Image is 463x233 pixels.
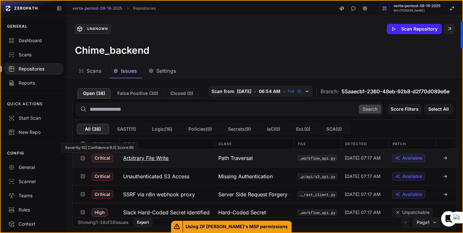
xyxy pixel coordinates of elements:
span: Issues [121,67,137,75]
div: Severity: 10 | Confidence: 9.5 | Score: 95 [65,145,134,150]
div: Context [8,221,59,227]
button: Page1 [413,218,440,227]
button: SAST(11) [109,124,144,134]
div: Repositories [8,66,59,72]
span: 1 [454,211,459,216]
span: Unpatchable [402,209,430,216]
span: Missing Authentication [218,172,273,180]
a: General [1,160,67,174]
div: Showing 1 - 38 of 38 issues [78,219,128,226]
button: Arbitrary File Write [119,149,214,167]
button: False Positive (30) [112,88,164,98]
span: Critical [92,154,113,162]
div: Critical SSRF via n8n webhook proxy Server Side Request Forgery (SSRF) app/api/n8n/n8n_rest_clien... [73,185,457,203]
span: Md [PERSON_NAME] [394,9,440,12]
a: verita-pentest-08-18-2025 [72,6,122,11]
button: Select All [424,104,453,114]
button: Unauthenticated S3 Access [119,167,214,185]
h3: Unauthenticated S3 Access [123,172,189,180]
div: Unknown [84,26,111,32]
button: Search [359,105,381,114]
code: app/api/workflow_api.py [297,155,337,161]
a: New Repo [1,125,67,139]
span: Hard-Coded Secret [218,209,266,216]
span: Settings [156,67,176,75]
button: Closed (0) [165,88,199,98]
span: Available [402,155,422,161]
a: Rules [1,203,67,217]
span: Server Side Request Forgery (SSRF) [218,191,290,198]
span: [DATE] 07:17 AM [345,209,381,216]
div: Dashboard [8,37,59,44]
a: Teams [1,189,67,203]
span: 06:54 AM [259,88,280,95]
h3: Slack Hard-Coded Secret Identified [123,209,210,216]
a: Dashboard [1,33,67,48]
a: Scanner [1,174,67,189]
button: Scan from [DATE] • 06:54 AM • Full [209,86,313,97]
button: Open (38) [77,88,111,98]
div: File [294,139,341,149]
button: Start Scan [1,111,67,125]
span: [DATE] 07:17 AM [345,173,381,180]
button: app/api/workflow_api.py [297,210,337,215]
div: High Slack Hard-Coded Secret Identified Hard-Coded Secret app/api/workflow_api.py [DATE] 07:17 AM... [73,203,457,221]
span: • [254,88,256,95]
span: High [92,208,108,217]
button: SSRF via n8n webhook proxy [119,185,214,203]
span: Scan from [212,88,234,95]
span: Branch: [321,88,339,95]
div: Detected [341,139,389,149]
div: Title [120,139,214,149]
a: Scans [1,48,67,62]
button: All (38) [77,124,109,134]
p: QUICK ACTIONS [7,101,43,107]
button: Export [133,218,152,227]
a: Reports [1,76,67,90]
button: Scan Repository [387,24,442,34]
span: Page 1 [417,219,430,226]
button: Score Filters [388,104,422,114]
button: IaC(0) [259,124,288,134]
span: Path Traversal [218,154,253,162]
div: Reports [8,80,59,86]
div: Patch [388,139,436,149]
nav: breadcrumb [72,6,156,11]
div: Class [214,139,294,149]
div: Scans [8,51,59,58]
div: Severity [88,139,120,149]
div: Critical Unauthenticated S3 Access Missing Authentication app/api/s3_api.py [DATE] 07:17 AM Avail... [73,167,457,185]
svg: chevron right, [125,6,130,11]
a: Repositories [133,6,156,11]
a: Context [1,217,67,231]
div: Critical Arbitrary File Write Path Traversal app/api/workflow_api.py [DATE] 07:17 AM Available [73,149,457,167]
span: Full [288,89,294,94]
span: Available [402,173,422,180]
span: ZEROPATH [14,6,38,11]
div: Rules [8,207,59,213]
span: • [283,88,285,95]
button: EoL(0) [288,124,318,134]
button: Policies(0) [180,124,220,134]
div: General [8,164,59,171]
button: Slack Hard-Coded Secret Identified [119,203,214,221]
div: Teams [8,192,59,199]
p: CONFIG [7,151,24,156]
button: Logic(18) [144,124,180,134]
a: ZEROPATH [3,3,51,14]
button: app/api/s3_api.py [297,173,337,179]
button: verita-pentest-08-18-2025 Md [PERSON_NAME] [376,1,462,16]
a: Repositories [1,62,67,76]
span: [DATE] 07:17 AM [345,155,381,161]
span: [DATE] [237,88,251,95]
button: Secrets(9) [220,124,259,134]
span: Using ZP [PERSON_NAME]'s MSP permissions [183,221,292,232]
span: Scans [86,67,102,75]
div: Scanner [8,178,59,185]
div: Start Scan [8,115,59,121]
span: Critical [92,190,113,199]
span: [DATE] 07:17 AM [345,191,381,198]
button: app/api/n8n/n8n_rest_client.py [297,191,337,197]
